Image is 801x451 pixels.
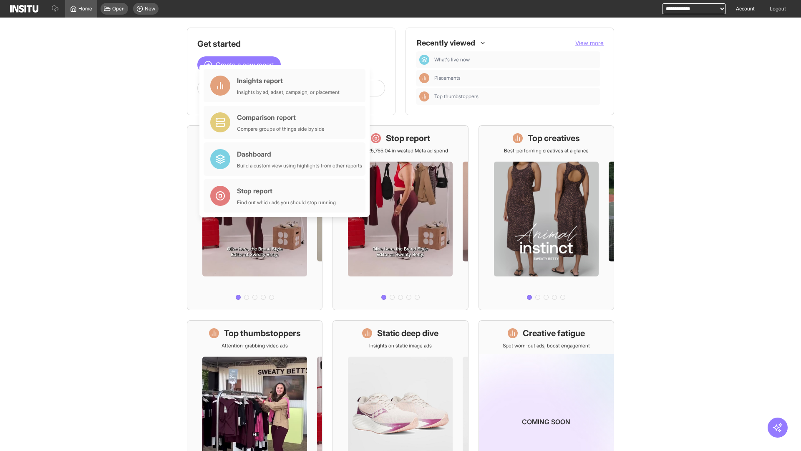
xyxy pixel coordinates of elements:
span: Placements [434,75,461,81]
button: Create a new report [197,56,281,73]
a: What's live nowSee all active ads instantly [187,125,322,310]
button: View more [575,39,604,47]
span: Top thumbstoppers [434,93,597,100]
h1: Top creatives [528,132,580,144]
div: Find out which ads you should stop running [237,199,336,206]
p: Best-performing creatives at a glance [504,147,589,154]
span: Home [78,5,92,12]
span: New [145,5,155,12]
div: Dashboard [237,149,362,159]
div: Comparison report [237,112,325,122]
span: Top thumbstoppers [434,93,479,100]
span: Placements [434,75,597,81]
a: Stop reportSave £25,755.04 in wasted Meta ad spend [332,125,468,310]
span: Create a new report [216,60,274,70]
h1: Get started [197,38,385,50]
div: Insights [419,91,429,101]
span: View more [575,39,604,46]
span: What's live now [434,56,470,63]
a: Top creativesBest-performing creatives at a glance [479,125,614,310]
div: Insights report [237,76,340,86]
span: Open [112,5,125,12]
span: What's live now [434,56,597,63]
div: Dashboard [419,55,429,65]
div: Insights by ad, adset, campaign, or placement [237,89,340,96]
p: Insights on static image ads [369,342,432,349]
div: Insights [419,73,429,83]
img: Logo [10,5,38,13]
div: Compare groups of things side by side [237,126,325,132]
h1: Top thumbstoppers [224,327,301,339]
p: Save £25,755.04 in wasted Meta ad spend [353,147,448,154]
h1: Stop report [386,132,430,144]
h1: Static deep dive [377,327,438,339]
p: Attention-grabbing video ads [222,342,288,349]
div: Stop report [237,186,336,196]
div: Build a custom view using highlights from other reports [237,162,362,169]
